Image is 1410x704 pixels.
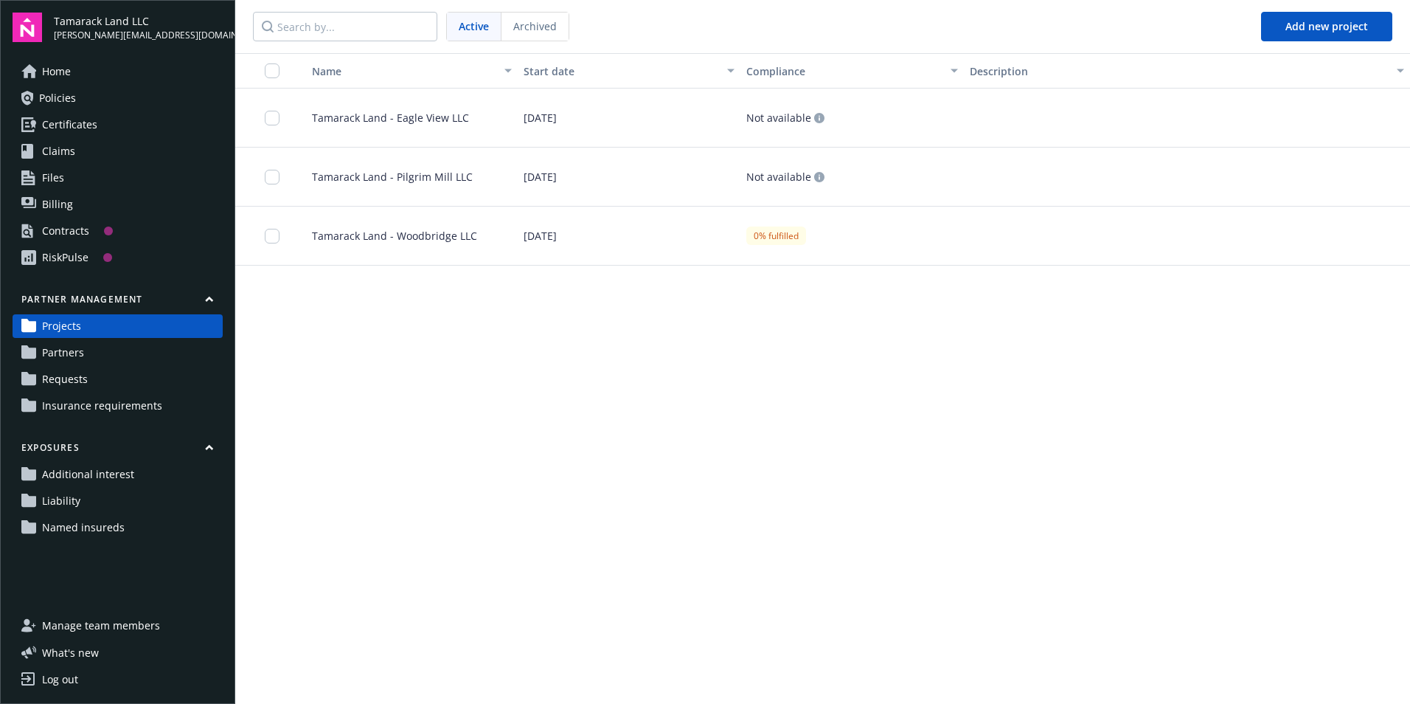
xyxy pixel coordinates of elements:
a: Additional interest [13,463,223,486]
span: Archived [513,18,557,34]
div: 0% fulfilled [746,227,806,245]
span: Files [42,166,64,190]
button: Start date [518,53,741,89]
span: Billing [42,193,73,216]
a: Contracts [13,219,223,243]
span: Requests [42,367,88,391]
span: Insurance requirements [42,394,162,418]
a: Projects [13,314,223,338]
span: [DATE] [524,169,557,184]
span: Certificates [42,113,97,137]
button: Exposures [13,441,223,460]
a: Files [13,166,223,190]
button: Compliance [740,53,964,89]
button: Tamarack Land LLC[PERSON_NAME][EMAIL_ADDRESS][DOMAIN_NAME] [54,13,223,42]
a: Home [13,60,223,83]
img: navigator-logo.svg [13,13,42,42]
a: RiskPulse [13,246,223,269]
a: Policies [13,86,223,110]
button: What's new [13,645,122,660]
span: Policies [39,86,76,110]
span: Additional interest [42,463,134,486]
a: Manage team members [13,614,223,638]
div: Log out [42,668,78,691]
div: Toggle SortBy [300,63,496,79]
a: Liability [13,489,223,513]
span: Named insureds [42,516,125,539]
span: Projects [42,314,81,338]
span: Home [42,60,71,83]
span: Tamarack Land - Woodbridge LLC [300,228,477,244]
input: Toggle Row Selected [265,111,279,125]
input: Toggle Row Selected [265,170,279,184]
div: Contracts [42,219,89,243]
button: Description [964,53,1410,89]
span: Tamarack Land - Pilgrim Mill LLC [300,169,473,184]
span: Add new project [1285,19,1368,33]
span: Active [459,18,489,34]
input: Select all [265,63,279,78]
a: Billing [13,193,223,216]
span: Manage team members [42,614,160,638]
div: Not available [746,113,824,123]
div: Name [300,63,496,79]
span: [PERSON_NAME][EMAIL_ADDRESS][DOMAIN_NAME] [54,29,223,42]
a: Partners [13,341,223,365]
span: [DATE] [524,110,557,125]
div: Description [970,63,1388,79]
button: Partner management [13,293,223,311]
a: Certificates [13,113,223,137]
input: Toggle Row Selected [265,229,279,244]
div: Not available [746,172,824,182]
a: Named insureds [13,516,223,539]
span: Tamarack Land - Eagle View LLC [300,110,469,125]
a: Requests [13,367,223,391]
span: [DATE] [524,228,557,244]
div: Start date [524,63,719,79]
input: Search by... [253,12,437,41]
span: Claims [42,139,75,163]
a: Insurance requirements [13,394,223,418]
button: Add new project [1261,12,1392,41]
a: Claims [13,139,223,163]
div: Compliance [746,63,942,79]
span: What ' s new [42,645,99,660]
span: Liability [42,489,80,513]
span: Partners [42,341,84,365]
span: Tamarack Land LLC [54,13,223,29]
div: RiskPulse [42,246,88,269]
